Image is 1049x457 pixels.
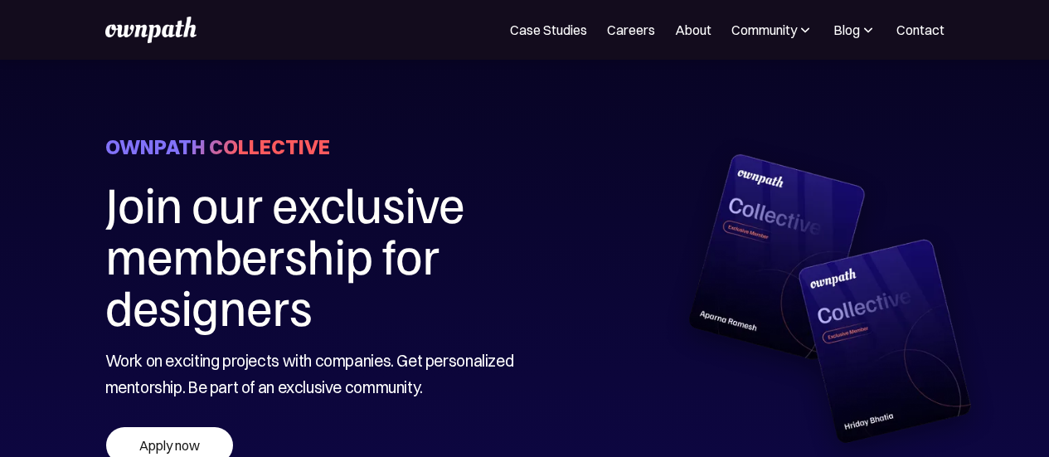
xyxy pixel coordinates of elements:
div: Blog [833,20,877,40]
a: About [675,20,711,40]
div: Community [731,20,797,40]
div: Community [731,20,813,40]
div: Blog [833,20,860,40]
h3: ownpath collective [105,134,330,160]
h1: Join our exclusive membership for designers [105,177,577,331]
a: Contact [896,20,945,40]
a: Careers [607,20,655,40]
div: Work on exciting projects with companies. Get personalized mentorship. Be part of an exclusive co... [105,348,577,401]
a: Case Studies [510,20,587,40]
